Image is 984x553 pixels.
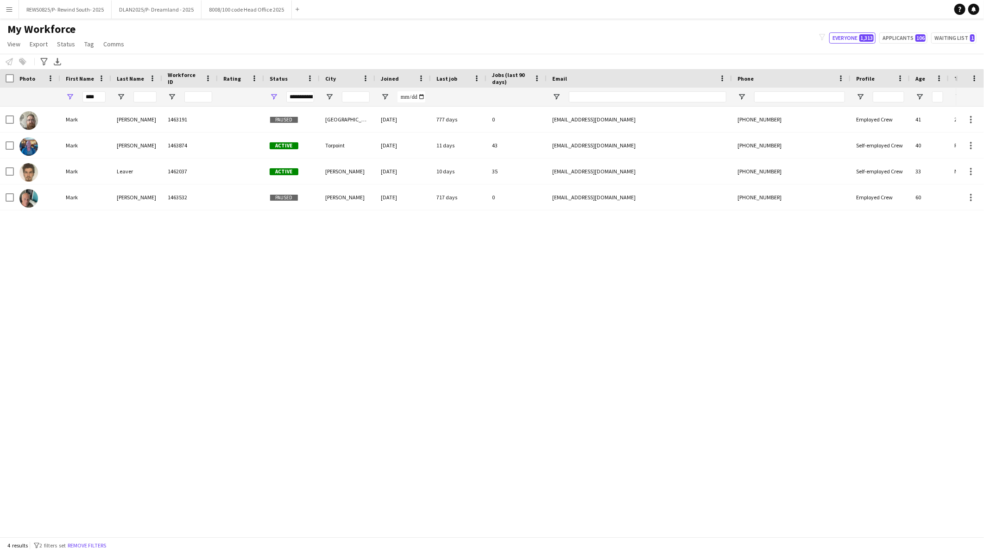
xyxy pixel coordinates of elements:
div: [EMAIL_ADDRESS][DOMAIN_NAME] [547,133,732,158]
img: Mark Higgins [19,111,38,130]
div: [DATE] [375,107,431,132]
span: 1 [970,34,975,42]
span: Age [915,75,925,82]
span: Jobs (last 90 days) [492,71,530,85]
div: Mark [60,107,111,132]
span: Status [270,75,288,82]
div: 717 days [431,184,486,210]
span: Rating [223,75,241,82]
span: Status [57,40,75,48]
div: [PERSON_NAME] [111,107,162,132]
a: Export [26,38,51,50]
div: 11 days [431,133,486,158]
span: Profile [856,75,875,82]
div: 0 [486,184,547,210]
span: Tag [84,40,94,48]
span: View [7,40,20,48]
button: 8008/100 code Head Office 2025 [202,0,292,19]
div: 1463874 [162,133,218,158]
a: View [4,38,24,50]
div: 40 [910,133,949,158]
div: 60 [910,184,949,210]
button: Open Filter Menu [856,93,864,101]
button: Everyone1,313 [829,32,876,44]
div: 1463532 [162,184,218,210]
div: [DATE] [375,184,431,210]
span: Joined [381,75,399,82]
div: [PERSON_NAME] [111,133,162,158]
input: Email Filter Input [569,91,726,102]
span: Active [270,168,298,175]
button: Open Filter Menu [270,93,278,101]
div: 10 days [431,159,486,184]
button: Remove filters [66,540,108,551]
button: Open Filter Menu [117,93,125,101]
span: Active [270,142,298,149]
span: First Name [66,75,94,82]
span: 106 [915,34,926,42]
img: Mark Leaver [19,163,38,182]
div: 41 [910,107,949,132]
span: Last Name [117,75,144,82]
span: 2 filters set [39,542,66,549]
button: Open Filter Menu [954,93,963,101]
div: 35 [486,159,547,184]
span: Workforce ID [168,71,201,85]
div: [EMAIL_ADDRESS][DOMAIN_NAME] [547,107,732,132]
span: My Workforce [7,22,76,36]
span: City [325,75,336,82]
button: Open Filter Menu [552,93,561,101]
a: Comms [100,38,128,50]
input: First Name Filter Input [82,91,106,102]
div: 1463191 [162,107,218,132]
div: [DATE] [375,133,431,158]
span: Tags [954,75,967,82]
a: Tag [81,38,98,50]
span: Email [552,75,567,82]
span: Last job [436,75,457,82]
div: Self-employed Crew [851,159,910,184]
input: Workforce ID Filter Input [184,91,212,102]
div: [DATE] [375,159,431,184]
span: Phone [738,75,754,82]
input: Last Name Filter Input [133,91,157,102]
button: Applicants106 [879,32,927,44]
span: Export [30,40,48,48]
button: DLAN2025/P- Dreamland - 2025 [112,0,202,19]
div: [PERSON_NAME] [320,159,375,184]
span: Paused [270,194,298,201]
button: Open Filter Menu [915,93,924,101]
div: Self-employed Crew [851,133,910,158]
img: Mark Killingsworth [19,137,38,156]
span: 1,313 [859,34,874,42]
div: [EMAIL_ADDRESS][DOMAIN_NAME] [547,184,732,210]
input: Joined Filter Input [397,91,425,102]
button: REWS0825/P- Rewind South- 2025 [19,0,112,19]
div: [PHONE_NUMBER] [732,107,851,132]
span: Comms [103,40,124,48]
div: [GEOGRAPHIC_DATA] [320,107,375,132]
app-action-btn: Export XLSX [52,56,63,67]
div: 33 [910,159,949,184]
div: [PERSON_NAME] [320,184,375,210]
div: Mark [60,159,111,184]
span: Photo [19,75,35,82]
input: Phone Filter Input [754,91,845,102]
button: Open Filter Menu [325,93,334,101]
app-action-btn: Advanced filters [38,56,50,67]
button: Open Filter Menu [381,93,389,101]
div: [PHONE_NUMBER] [732,159,851,184]
span: Paused [270,116,298,123]
div: Torpoint [320,133,375,158]
div: Leaver [111,159,162,184]
div: Mark [60,184,111,210]
div: Mark [60,133,111,158]
div: [PERSON_NAME] [111,184,162,210]
div: [PHONE_NUMBER] [732,133,851,158]
button: Waiting list1 [931,32,977,44]
input: Profile Filter Input [873,91,904,102]
div: 777 days [431,107,486,132]
a: Status [53,38,79,50]
img: Mark Sapherson [19,189,38,208]
button: Open Filter Menu [66,93,74,101]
